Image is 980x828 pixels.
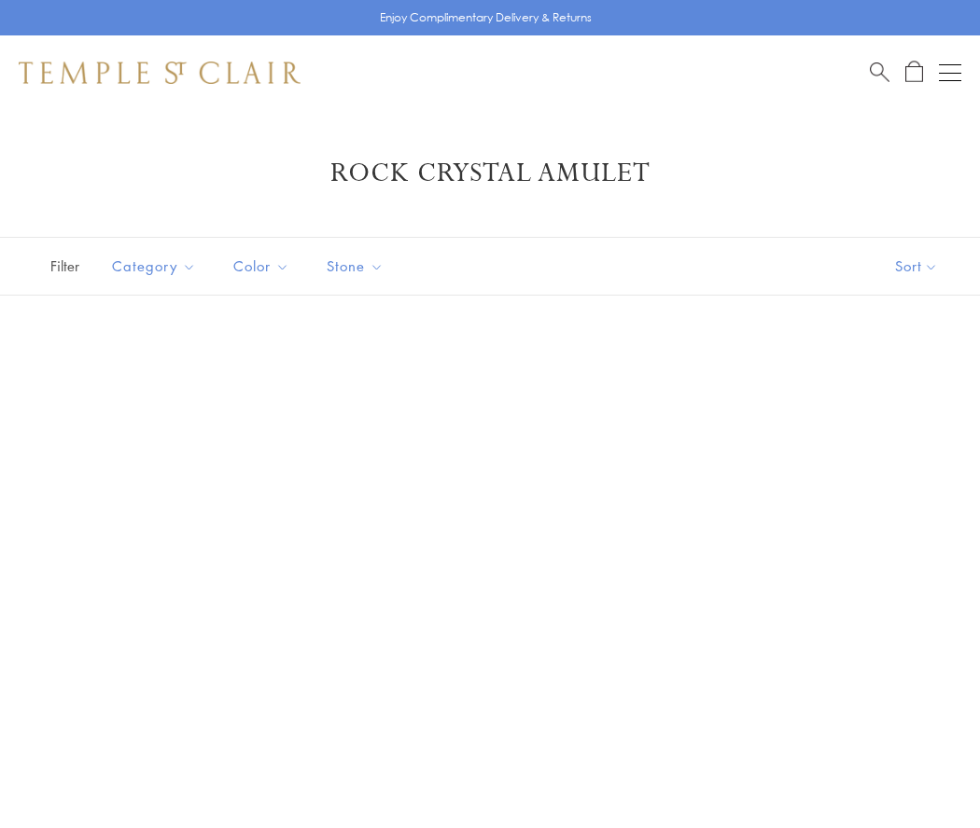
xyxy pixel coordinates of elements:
[939,62,961,84] button: Open navigation
[853,238,980,295] button: Show sort by
[317,255,398,278] span: Stone
[870,61,889,84] a: Search
[103,255,210,278] span: Category
[313,245,398,287] button: Stone
[219,245,303,287] button: Color
[98,245,210,287] button: Category
[380,8,592,27] p: Enjoy Complimentary Delivery & Returns
[47,157,933,190] h1: Rock Crystal Amulet
[19,62,301,84] img: Temple St. Clair
[224,255,303,278] span: Color
[905,61,923,84] a: Open Shopping Bag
